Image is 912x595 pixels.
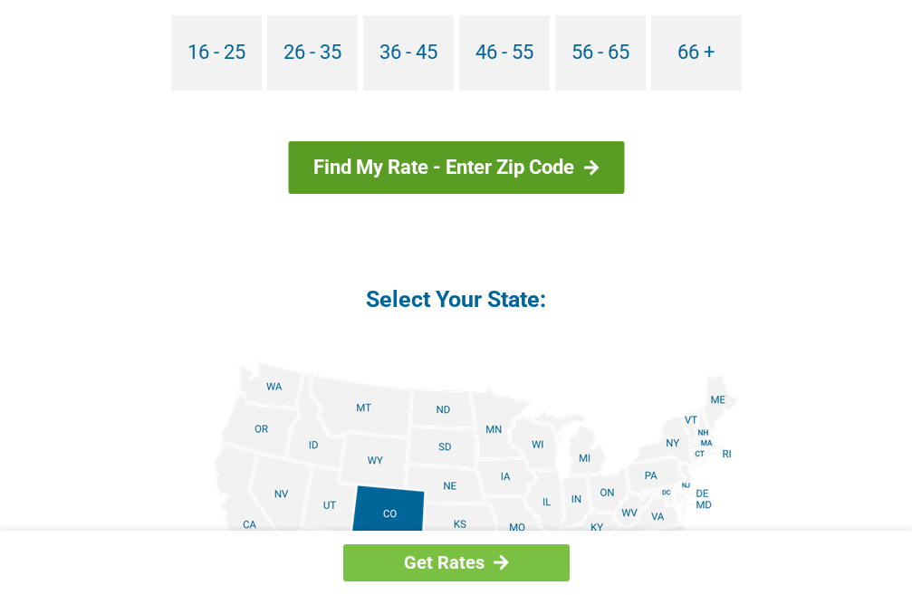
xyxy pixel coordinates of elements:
a: 56 - 65 [555,15,646,91]
a: 26 - 35 [267,15,358,91]
a: Find My Rate - Enter Zip Code [288,141,624,194]
h4: Select Your State: [40,284,873,314]
a: 66 + [651,15,742,91]
a: Get Rates [343,544,570,581]
a: 36 - 45 [363,15,454,91]
a: 16 - 25 [171,15,262,91]
a: 46 - 55 [459,15,550,91]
